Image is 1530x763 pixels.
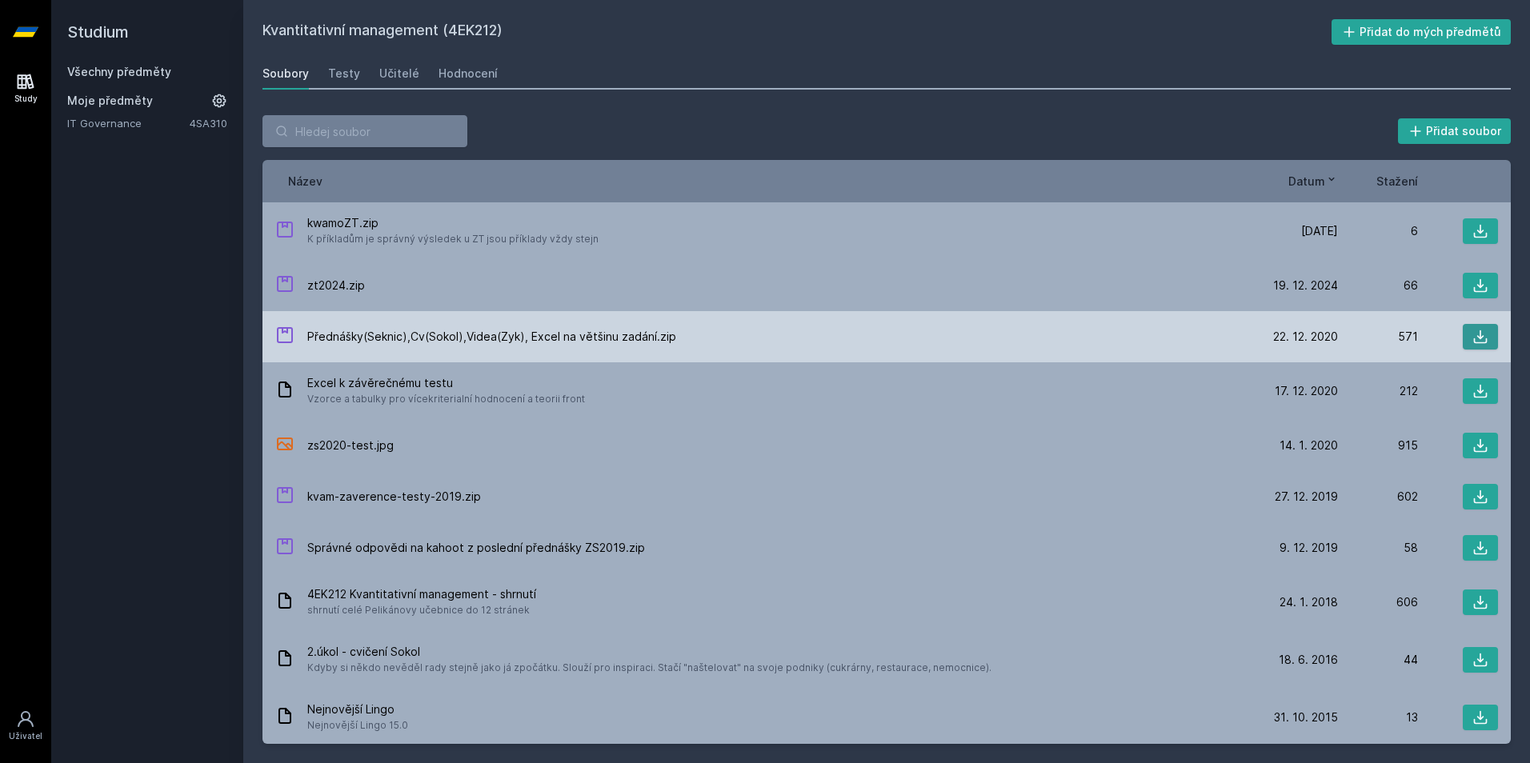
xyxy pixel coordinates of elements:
div: 606 [1338,594,1418,610]
div: Hodnocení [439,66,498,82]
input: Hledej soubor [262,115,467,147]
span: 2.úkol - cvičení Sokol [307,644,991,660]
div: Učitelé [379,66,419,82]
h2: Kvantitativní management (4EK212) [262,19,1332,45]
div: 6 [1338,223,1418,239]
div: 66 [1338,278,1418,294]
span: Nejnovější Lingo [307,701,408,717]
a: Uživatel [3,701,48,750]
a: Všechny předměty [67,65,171,78]
span: 14. 1. 2020 [1280,437,1338,453]
button: Datum [1288,173,1338,190]
div: ZIP [275,274,294,298]
span: 31. 10. 2015 [1274,709,1338,725]
div: JPG [275,434,294,457]
a: Hodnocení [439,58,498,90]
span: Přednášky(Seknic),Cv(Sokol),Videa(Zyk), Excel na většinu zadání.zip [307,329,676,345]
span: Datum [1288,173,1325,190]
span: 18. 6. 2016 [1279,652,1338,668]
div: 58 [1338,540,1418,556]
a: Soubory [262,58,309,90]
a: 4SA310 [190,117,227,130]
div: Study [14,93,38,105]
span: 4EK212 Kvantitativní management - shrnutí [307,586,536,602]
div: 44 [1338,652,1418,668]
span: zs2020-test.jpg [307,437,394,453]
button: Název [288,173,322,190]
a: IT Governance [67,115,190,131]
div: ZIP [275,485,294,509]
span: Nejnovější Lingo 15.0 [307,717,408,733]
a: Učitelé [379,58,419,90]
span: Kdyby si někdo nevěděl rady stejně jako já zpočátku. Slouží pro inspiraci. Stačí "naštelovat" na ... [307,660,991,676]
div: 571 [1338,329,1418,345]
span: 27. 12. 2019 [1275,489,1338,505]
span: 24. 1. 2018 [1280,594,1338,610]
div: 602 [1338,489,1418,505]
button: Stažení [1376,173,1418,190]
div: Soubory [262,66,309,82]
div: 915 [1338,437,1418,453]
span: Moje předměty [67,93,153,109]
span: 22. 12. 2020 [1273,329,1338,345]
span: [DATE] [1301,223,1338,239]
a: Study [3,64,48,113]
span: zt2024.zip [307,278,365,294]
button: Přidat soubor [1398,118,1512,144]
span: 9. 12. 2019 [1280,540,1338,556]
a: Testy [328,58,360,90]
span: kvam-zaverence-testy-2019.zip [307,489,481,505]
div: ZIP [275,326,294,349]
span: 17. 12. 2020 [1275,383,1338,399]
div: 212 [1338,383,1418,399]
span: Excel k závěrečnému testu [307,375,585,391]
button: Přidat do mých předmětů [1332,19,1512,45]
div: Uživatel [9,730,42,742]
span: Správné odpovědi na kahoot z poslední přednášky ZS2019.zip [307,540,645,556]
span: 19. 12. 2024 [1273,278,1338,294]
span: Vzorce a tabulky pro vícekriterialní hodnocení a teorii front [307,391,585,407]
div: ZIP [275,220,294,243]
div: Testy [328,66,360,82]
span: K příkladům je správný výsledek u ZT jsou příklady vždy stejn [307,231,599,247]
div: ZIP [275,537,294,560]
span: kwamoZT.zip [307,215,599,231]
span: shrnutí celé Pelikánovy učebnice do 12 stránek [307,602,536,618]
div: 13 [1338,709,1418,725]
